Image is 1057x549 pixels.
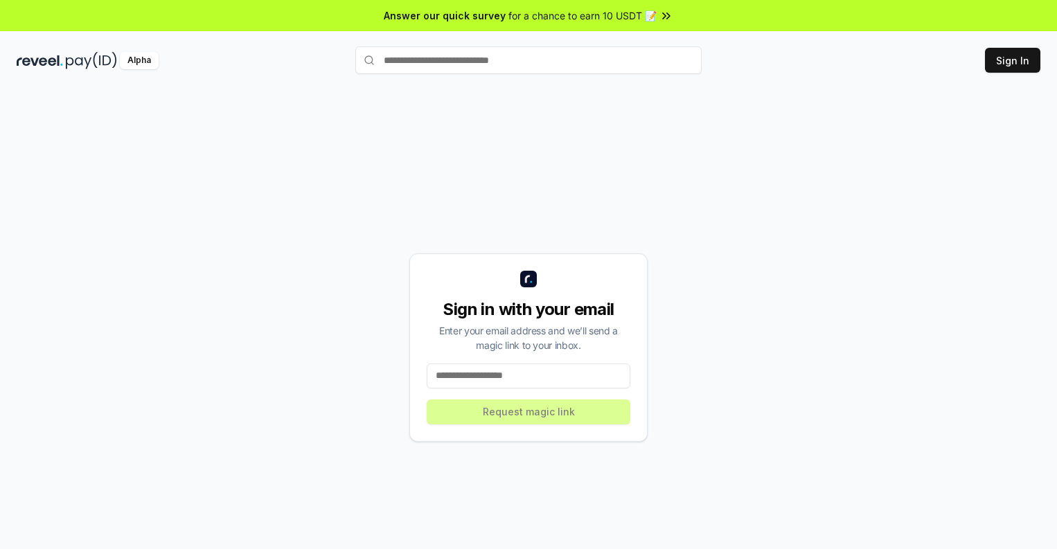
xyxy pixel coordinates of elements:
[427,298,630,321] div: Sign in with your email
[66,52,117,69] img: pay_id
[508,8,657,23] span: for a chance to earn 10 USDT 📝
[985,48,1040,73] button: Sign In
[520,271,537,287] img: logo_small
[384,8,506,23] span: Answer our quick survey
[120,52,159,69] div: Alpha
[17,52,63,69] img: reveel_dark
[427,323,630,352] div: Enter your email address and we’ll send a magic link to your inbox.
